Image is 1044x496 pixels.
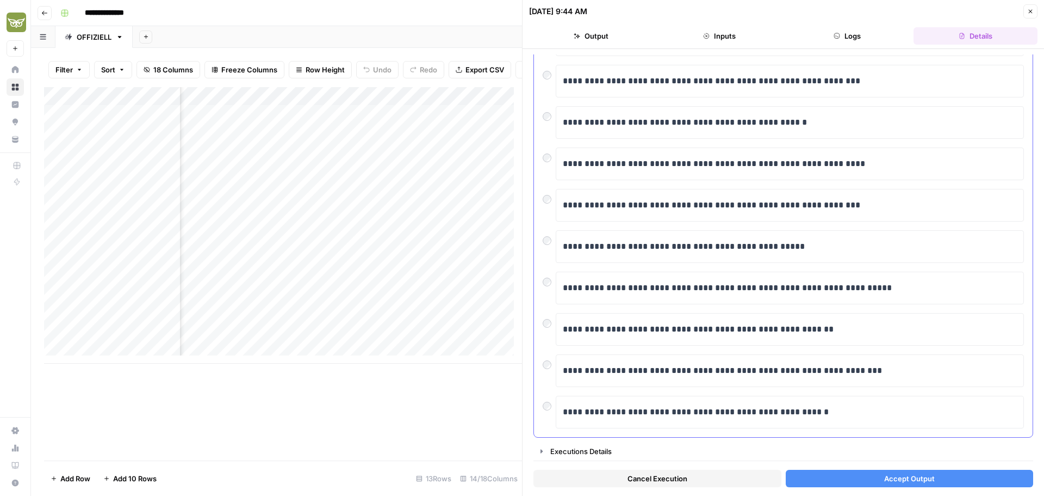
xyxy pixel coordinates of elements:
span: Add 10 Rows [113,473,157,484]
a: Browse [7,78,24,96]
span: Add Row [60,473,90,484]
span: Redo [420,64,437,75]
button: Workspace: Evergreen Media [7,9,24,36]
a: Learning Hub [7,457,24,474]
button: Inputs [657,27,781,45]
span: Undo [373,64,391,75]
span: Export CSV [465,64,504,75]
img: Evergreen Media Logo [7,13,26,32]
button: Undo [356,61,399,78]
button: 18 Columns [136,61,200,78]
span: Row Height [306,64,345,75]
button: Freeze Columns [204,61,284,78]
button: Cancel Execution [533,470,781,487]
button: Help + Support [7,474,24,492]
a: Your Data [7,131,24,148]
span: Freeze Columns [221,64,277,75]
button: Logs [786,27,910,45]
div: 13 Rows [412,470,456,487]
div: OFFIZIELL [77,32,111,42]
span: Accept Output [884,473,935,484]
button: Details [913,27,1037,45]
a: Usage [7,439,24,457]
div: 14/18 Columns [456,470,522,487]
button: Export CSV [449,61,511,78]
button: Output [529,27,653,45]
span: 18 Columns [153,64,193,75]
a: OFFIZIELL [55,26,133,48]
button: Add 10 Rows [97,470,163,487]
button: Add Row [44,470,97,487]
button: Accept Output [786,470,1034,487]
span: Sort [101,64,115,75]
span: Cancel Execution [627,473,687,484]
span: Filter [55,64,73,75]
div: [DATE] 9:44 AM [529,6,587,17]
a: Home [7,61,24,78]
button: Filter [48,61,90,78]
div: Executions Details [550,446,1026,457]
button: Row Height [289,61,352,78]
a: Opportunities [7,113,24,131]
a: Insights [7,96,24,113]
button: Sort [94,61,132,78]
a: Settings [7,422,24,439]
button: Executions Details [534,443,1033,460]
button: Redo [403,61,444,78]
